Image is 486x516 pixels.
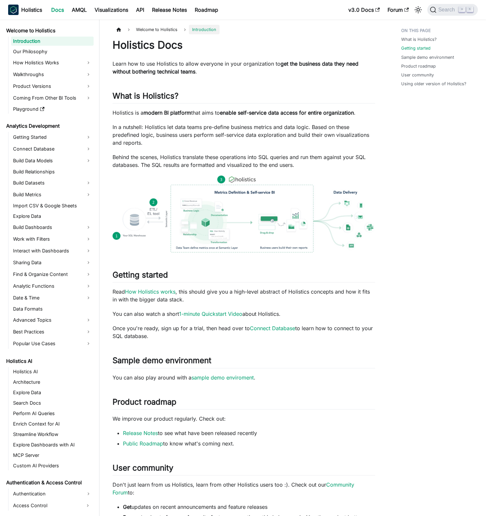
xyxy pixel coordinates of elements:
a: Playground [11,105,94,114]
a: Visualizations [91,5,132,15]
a: Custom AI Providers [11,461,94,470]
span: Introduction [189,25,220,34]
a: Search Docs [11,398,94,408]
h2: Product roadmap [113,397,375,410]
a: Holistics AI [4,357,94,366]
a: Connect Database [11,144,94,154]
a: Popular Use Cases [11,338,94,349]
a: Authentication [11,489,94,499]
li: to know what's coming next. [123,440,375,447]
a: Enrich Context for AI [11,419,94,428]
a: Access Control [11,500,82,511]
h2: Getting started [113,270,375,282]
a: Product Versions [11,81,94,91]
a: Streamline Workflow [11,430,94,439]
li: to see what have been released recently [123,429,375,437]
h2: User community [113,463,375,476]
p: Once you're ready, sign up for a trial, then head over to to learn how to connect to your SQL dat... [113,324,375,340]
a: Forum [384,5,413,15]
h2: What is Holistics? [113,91,375,104]
a: Coming From Other BI Tools [11,93,94,103]
a: User community [401,72,434,78]
a: Explore Dashboards with AI [11,440,94,449]
kbd: K [467,7,473,12]
a: Perform AI Queries [11,409,94,418]
strong: enable self-service data access for entire organization [220,109,354,116]
a: HolisticsHolistics [8,5,42,15]
a: Interact with Dashboards [11,246,94,256]
a: Community Forum [113,481,354,496]
nav: Breadcrumbs [113,25,375,34]
strong: Get [123,504,131,510]
button: Search (Command+K) [427,4,478,16]
a: Walkthroughs [11,69,94,80]
kbd: ⌘ [459,7,465,12]
a: Explore Data [11,212,94,221]
a: Advanced Topics [11,315,94,325]
a: Build Data Models [11,155,94,166]
a: Analytics Development [4,121,94,131]
a: Build Metrics [11,189,94,200]
a: Best Practices [11,327,94,337]
a: Docs [47,5,68,15]
h1: Holistics Docs [113,39,375,52]
nav: Docs sidebar [2,20,99,516]
b: Holistics [21,6,42,14]
a: How Holistics Works [11,57,94,68]
a: Introduction [11,37,94,46]
a: Work with Filters [11,234,94,244]
a: Date & Time [11,293,94,303]
img: Holistics [8,5,19,15]
span: Search [436,7,459,13]
a: Authentication & Access Control [4,478,94,487]
a: Sample demo environment [401,54,454,60]
a: Find & Organize Content [11,269,94,280]
a: Product roadmap [401,63,436,69]
a: Sharing Data [11,257,94,268]
a: 1-minute Quickstart Video [179,311,242,317]
p: We improve our product regularly. Check out: [113,415,375,423]
a: Build Relationships [11,167,94,176]
p: In a nutshell: Holistics let data teams pre-define business metrics and data logic. Based on thes... [113,123,375,147]
a: AMQL [68,5,91,15]
a: Analytic Functions [11,281,94,291]
a: How Holistics works [125,288,175,295]
a: Our Philosophy [11,47,94,56]
a: API [132,5,148,15]
a: Getting Started [11,132,94,142]
img: How Holistics fits in your Data Stack [113,175,375,252]
p: Holistics is a that aims to . [113,109,375,117]
a: MCP Server [11,451,94,460]
a: Holistics AI [11,367,94,376]
p: Don't just learn from us Holistics, learn from other Holistics users too :). Check out our to: [113,481,375,496]
strong: modern BI platform [144,109,191,116]
a: Using older version of Holistics? [401,81,466,87]
a: Build Datasets [11,178,94,188]
a: Roadmap [191,5,222,15]
a: Release Notes [123,430,158,436]
a: Explore Data [11,388,94,397]
p: Learn how to use Holistics to allow everyone in your organization to . [113,60,375,75]
button: Switch between dark and light mode (currently light mode) [413,5,423,15]
p: Read , this should give you a high-level abstract of Holistics concepts and how it fits in with t... [113,288,375,303]
a: Welcome to Holistics [4,26,94,35]
a: Public Roadmap [123,440,163,447]
a: Architecture [11,378,94,387]
a: sample demo enviroment [191,374,254,381]
p: You can also watch a short about Holistics. [113,310,375,318]
a: v3.0 Docs [344,5,384,15]
p: Behind the scenes, Holistics translate these operations into SQL queries and run them against you... [113,153,375,169]
h2: Sample demo environment [113,356,375,368]
button: Expand sidebar category 'Access Control' [82,500,94,511]
li: updates on recent announcements and feature releases [123,503,375,511]
span: Welcome to Holistics [133,25,181,34]
a: What is Holistics? [401,36,437,42]
a: Import CSV & Google Sheets [11,201,94,210]
a: Build Dashboards [11,222,94,233]
a: Data Formats [11,304,94,314]
a: Home page [113,25,125,34]
p: You can also play around with a . [113,374,375,381]
a: Connect Database [250,325,295,331]
a: Release Notes [148,5,191,15]
a: Getting started [401,45,431,51]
